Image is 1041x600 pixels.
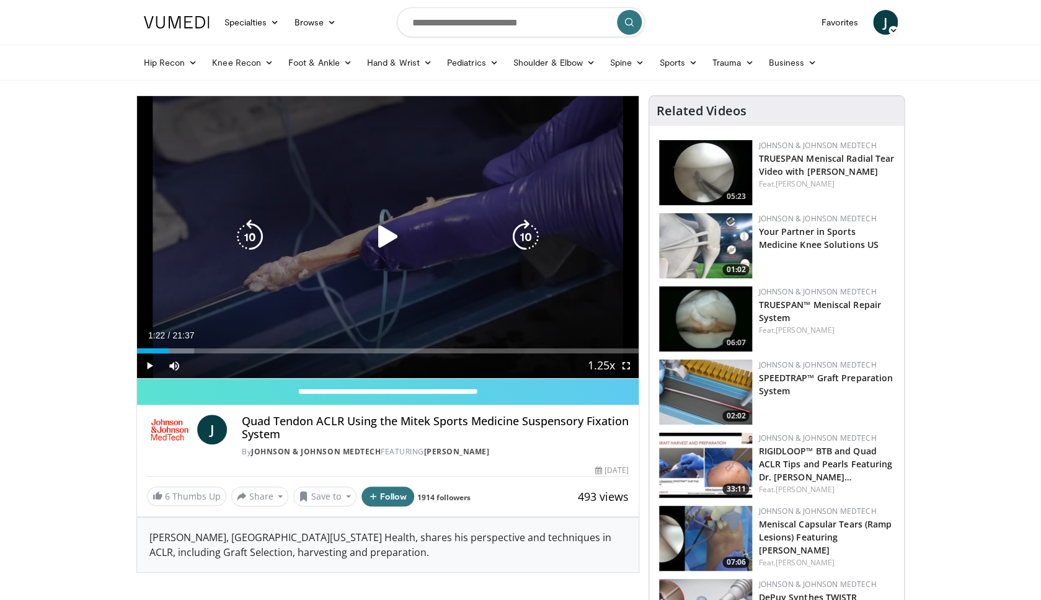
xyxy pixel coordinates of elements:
[659,213,752,278] a: 01:02
[148,330,165,340] span: 1:22
[873,10,898,35] a: J
[286,10,343,35] a: Browse
[758,286,876,297] a: Johnson & Johnson MedTech
[722,557,749,568] span: 07:06
[165,490,170,502] span: 6
[197,415,227,444] a: J
[251,446,381,457] a: Johnson & Johnson MedTech
[659,360,752,425] img: a46a2fe1-2704-4a9e-acc3-1c278068f6c4.150x105_q85_crop-smart_upscale.jpg
[136,50,205,75] a: Hip Recon
[595,465,629,476] div: [DATE]
[506,50,603,75] a: Shoulder & Elbow
[758,506,876,516] a: Johnson & Johnson MedTech
[659,506,752,571] a: 07:06
[659,286,752,351] img: e42d750b-549a-4175-9691-fdba1d7a6a0f.150x105_q85_crop-smart_upscale.jpg
[417,492,471,503] a: 1914 followers
[722,483,749,495] span: 33:11
[137,96,639,379] video-js: Video Player
[659,360,752,425] a: 02:02
[423,446,489,457] a: [PERSON_NAME]
[758,213,876,224] a: Johnson & Johnson MedTech
[705,50,761,75] a: Trauma
[758,179,894,190] div: Feat.
[758,299,881,324] a: TRUESPAN™ Meniscal Repair System
[281,50,360,75] a: Foot & Ankle
[758,557,894,568] div: Feat.
[397,7,645,37] input: Search topics, interventions
[758,445,892,483] a: RIGIDLOOP™ BTB and Quad ACLR Tips and Pearls Featuring Dr. [PERSON_NAME]…
[603,50,652,75] a: Spine
[659,140,752,205] img: a9cbc79c-1ae4-425c-82e8-d1f73baa128b.150x105_q85_crop-smart_upscale.jpg
[144,16,210,29] img: VuMedi Logo
[231,487,289,506] button: Share
[758,484,894,495] div: Feat.
[137,348,639,353] div: Progress Bar
[659,433,752,498] a: 33:11
[758,360,876,370] a: Johnson & Johnson MedTech
[147,487,226,506] a: 6 Thumbs Up
[440,50,506,75] a: Pediatrics
[205,50,281,75] a: Knee Recon
[659,140,752,205] a: 05:23
[659,286,752,351] a: 06:07
[758,152,894,177] a: TRUESPAN Meniscal Radial Tear Video with [PERSON_NAME]
[242,415,629,441] h4: Quad Tendon ACLR Using the Mitek Sports Medicine Suspensory Fixation System
[758,226,879,250] a: Your Partner in Sports Medicine Knee Solutions US
[137,353,162,378] button: Play
[589,353,614,378] button: Playback Rate
[652,50,705,75] a: Sports
[168,330,171,340] span: /
[242,446,629,457] div: By FEATURING
[614,353,639,378] button: Fullscreen
[293,487,357,506] button: Save to
[758,518,892,556] a: Meniscal Capsular Tears (Ramp Lesions) Featuring [PERSON_NAME]
[659,433,752,498] img: 4bc3a03c-f47c-4100-84fa-650097507746.150x105_q85_crop-smart_upscale.jpg
[776,179,835,189] a: [PERSON_NAME]
[776,325,835,335] a: [PERSON_NAME]
[657,104,746,118] h4: Related Videos
[758,372,893,397] a: SPEEDTRAP™ Graft Preparation System
[758,433,876,443] a: Johnson & Johnson MedTech
[172,330,194,340] span: 21:37
[722,337,749,348] span: 06:07
[722,410,749,421] span: 02:02
[776,557,835,568] a: [PERSON_NAME]
[578,489,629,504] span: 493 views
[360,50,440,75] a: Hand & Wrist
[722,264,749,275] span: 01:02
[217,10,287,35] a: Specialties
[361,487,415,506] button: Follow
[659,213,752,278] img: 0543fda4-7acd-4b5c-b055-3730b7e439d4.150x105_q85_crop-smart_upscale.jpg
[722,191,749,202] span: 05:23
[758,579,876,589] a: Johnson & Johnson MedTech
[162,353,187,378] button: Mute
[758,140,876,151] a: Johnson & Johnson MedTech
[659,506,752,571] img: 0c02c3d5-dde0-442f-bbc0-cf861f5c30d7.150x105_q85_crop-smart_upscale.jpg
[776,484,835,495] a: [PERSON_NAME]
[147,415,193,444] img: Johnson & Johnson MedTech
[761,50,824,75] a: Business
[758,325,894,336] div: Feat.
[814,10,866,35] a: Favorites
[137,518,639,572] div: [PERSON_NAME], [GEOGRAPHIC_DATA][US_STATE] Health, shares his perspective and techniques in ACLR,...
